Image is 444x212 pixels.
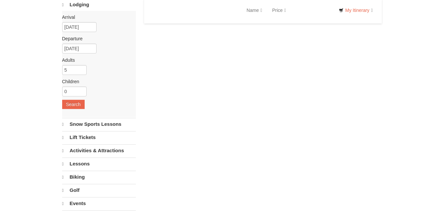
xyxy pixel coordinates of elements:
a: Lift Tickets [62,131,136,144]
a: Events [62,197,136,210]
a: Name [242,4,267,17]
a: Golf [62,184,136,196]
a: Price [267,4,291,17]
label: Children [62,78,131,85]
button: Search [62,100,85,109]
a: Snow Sports Lessons [62,118,136,130]
a: Biking [62,171,136,183]
a: My Itinerary [335,5,377,15]
label: Departure [62,35,131,42]
a: Activities & Attractions [62,144,136,157]
label: Adults [62,57,131,63]
label: Arrival [62,14,131,20]
a: Lessons [62,158,136,170]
